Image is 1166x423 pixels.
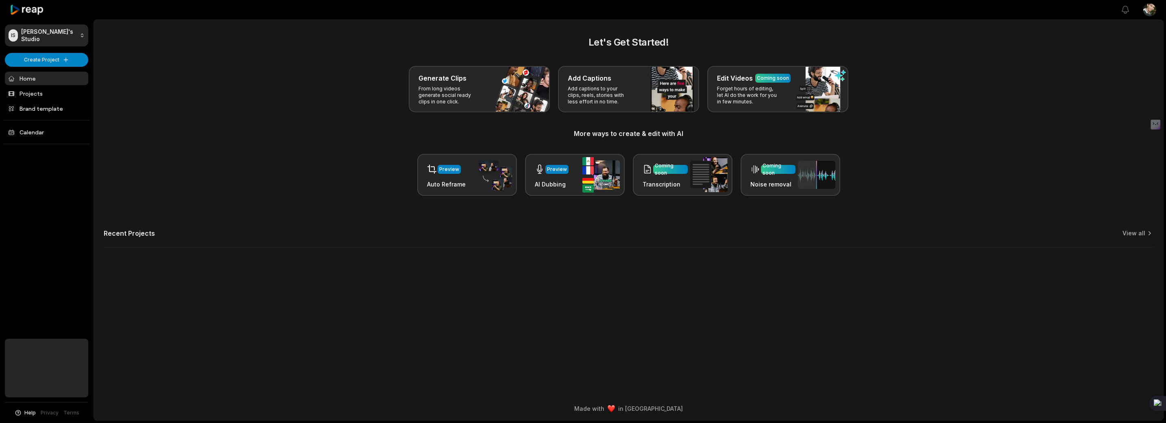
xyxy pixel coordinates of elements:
img: auto_reframe.png [475,159,512,191]
button: Create Project [5,53,88,67]
h3: Add Captions [568,73,611,83]
h3: More ways to create & edit with AI [104,129,1153,138]
h2: Let's Get Started! [104,35,1153,50]
div: Coming soon [757,75,789,82]
p: Add captions to your clips, reels, stories with less effort in no time. [568,85,631,105]
a: Terms [63,409,79,416]
div: Preview [547,166,567,173]
a: Calendar [5,125,88,139]
h3: Edit Videos [717,73,753,83]
p: [PERSON_NAME]'s Studio [21,28,76,43]
h3: Generate Clips [418,73,466,83]
h2: Recent Projects [104,229,155,237]
img: transcription.png [690,157,728,192]
h3: AI Dubbing [535,180,569,188]
h3: Auto Reframe [427,180,466,188]
a: Brand template [5,102,88,115]
h3: Noise removal [750,180,795,188]
div: Preview [439,166,459,173]
p: From long videos generate social ready clips in one click. [418,85,482,105]
a: Privacy [41,409,59,416]
span: Help [24,409,36,416]
div: Made with in [GEOGRAPHIC_DATA] [101,404,1156,413]
a: Home [5,72,88,85]
div: Coming soon [655,162,686,177]
img: ai_dubbing.png [582,157,620,193]
a: Projects [5,87,88,100]
h3: Transcription [643,180,688,188]
p: Forget hours of editing, let AI do the work for you in few minutes. [717,85,780,105]
a: View all [1122,229,1145,237]
div: Coming soon [763,162,794,177]
img: heart emoji [608,405,615,412]
img: noise_removal.png [798,161,835,189]
div: IS [9,29,18,42]
button: Help [14,409,36,416]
